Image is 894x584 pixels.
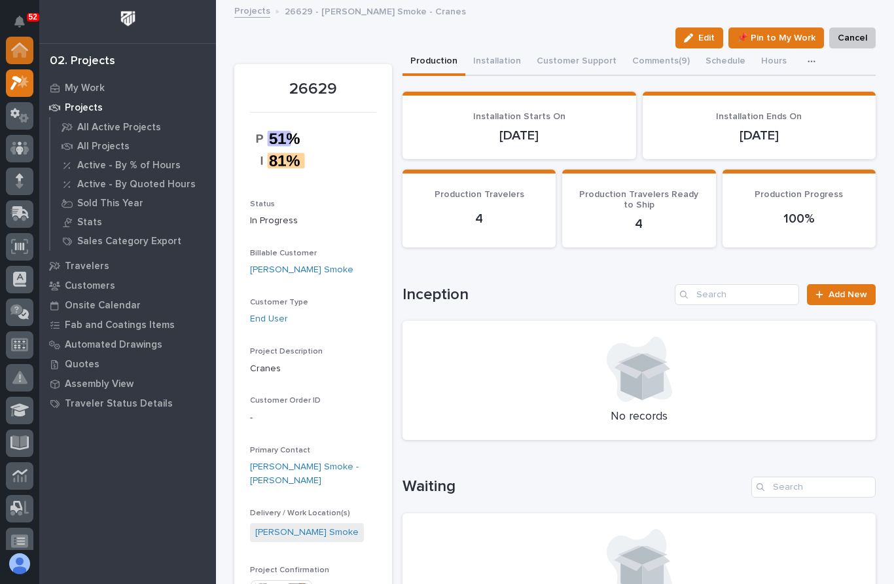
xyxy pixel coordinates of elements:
[402,477,746,496] h1: Waiting
[465,48,529,76] button: Installation
[50,175,216,193] a: Active - By Quoted Hours
[39,256,216,276] a: Travelers
[418,128,620,143] p: [DATE]
[250,200,275,208] span: Status
[77,217,102,228] p: Stats
[39,374,216,393] a: Assembly View
[65,398,173,410] p: Traveler Status Details
[50,194,216,212] a: Sold This Year
[675,284,799,305] input: Search
[77,179,196,191] p: Active - By Quoted Hours
[39,276,216,295] a: Customers
[285,3,466,18] p: 26629 - [PERSON_NAME] Smoke - Cranes
[402,285,670,304] h1: Inception
[250,120,313,179] img: aY1ywgVkfpuu79omM1gzeBdISb71H95cTJ4Vo-5pNBQ
[675,27,723,48] button: Edit
[65,339,162,351] p: Automated Drawings
[755,190,843,199] span: Production Progress
[250,566,329,574] span: Project Confirmation
[65,300,141,312] p: Onsite Calendar
[738,211,860,227] p: 100%
[39,354,216,374] a: Quotes
[579,190,698,210] span: Production Travelers Ready to Ship
[39,78,216,98] a: My Work
[737,30,815,46] span: 📌 Pin to My Work
[698,48,753,76] button: Schedule
[250,509,350,517] span: Delivery / Work Location(s)
[29,12,37,22] p: 52
[624,48,698,76] button: Comments (9)
[65,359,99,371] p: Quotes
[250,214,376,228] p: In Progress
[578,216,700,232] p: 4
[65,378,134,390] p: Assembly View
[65,261,109,272] p: Travelers
[658,128,861,143] p: [DATE]
[250,397,321,405] span: Customer Order ID
[77,141,130,153] p: All Projects
[234,3,270,18] a: Projects
[807,284,876,305] a: Add New
[250,80,376,99] p: 26629
[65,280,115,292] p: Customers
[716,112,802,121] span: Installation Ends On
[77,122,161,134] p: All Active Projects
[829,290,867,299] span: Add New
[77,236,181,247] p: Sales Category Export
[250,460,376,488] a: [PERSON_NAME] Smoke - [PERSON_NAME]
[728,27,824,48] button: 📌 Pin to My Work
[116,7,140,31] img: Workspace Logo
[50,156,216,174] a: Active - By % of Hours
[250,299,308,306] span: Customer Type
[50,118,216,136] a: All Active Projects
[250,411,376,425] p: -
[473,112,565,121] span: Installation Starts On
[829,27,876,48] button: Cancel
[838,30,867,46] span: Cancel
[50,232,216,250] a: Sales Category Export
[250,362,376,376] p: Cranes
[250,348,323,356] span: Project Description
[65,319,175,331] p: Fab and Coatings Items
[6,550,33,577] button: users-avatar
[39,295,216,315] a: Onsite Calendar
[418,410,860,424] p: No records
[39,393,216,413] a: Traveler Status Details
[250,447,310,454] span: Primary Contact
[65,102,103,114] p: Projects
[65,82,105,94] p: My Work
[418,211,540,227] p: 4
[50,54,115,69] div: 02. Projects
[753,48,795,76] button: Hours
[6,8,33,35] button: Notifications
[402,48,465,76] button: Production
[50,137,216,155] a: All Projects
[16,16,33,37] div: Notifications52
[39,98,216,117] a: Projects
[77,198,143,210] p: Sold This Year
[39,315,216,335] a: Fab and Coatings Items
[250,312,288,326] a: End User
[255,526,359,539] a: [PERSON_NAME] Smoke
[751,477,876,498] input: Search
[250,263,353,277] a: [PERSON_NAME] Smoke
[435,190,524,199] span: Production Travelers
[698,32,715,44] span: Edit
[529,48,624,76] button: Customer Support
[250,249,317,257] span: Billable Customer
[39,335,216,354] a: Automated Drawings
[50,213,216,231] a: Stats
[77,160,181,172] p: Active - By % of Hours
